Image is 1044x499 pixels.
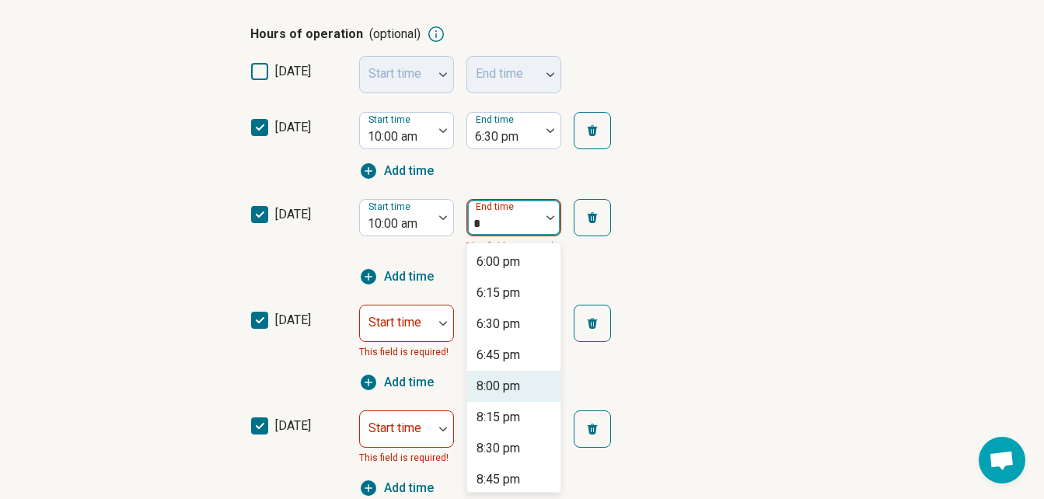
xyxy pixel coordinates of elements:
[359,347,449,358] span: This field is required!
[275,64,311,79] span: [DATE]
[359,267,434,286] button: Add time
[368,420,421,435] label: Start time
[466,241,556,252] span: This field is required!
[359,162,434,180] button: Add time
[359,479,434,497] button: Add time
[275,312,311,327] span: [DATE]
[384,479,434,497] span: Add time
[384,267,434,286] span: Add time
[275,120,311,134] span: [DATE]
[275,418,311,433] span: [DATE]
[359,452,449,463] span: This field is required!
[477,346,520,365] div: 6:45 pm
[275,207,311,222] span: [DATE]
[384,373,434,392] span: Add time
[477,408,520,427] div: 8:15 pm
[979,437,1025,483] div: Open chat
[368,315,421,330] label: Start time
[476,114,517,125] label: End time
[368,201,414,212] label: Start time
[477,377,520,396] div: 8:00 pm
[359,373,434,392] button: Add time
[476,201,517,212] label: End time
[477,253,520,271] div: 6:00 pm
[477,284,520,302] div: 6:15 pm
[250,25,421,44] p: Hours of operation
[369,25,421,44] span: (optional)
[477,470,520,489] div: 8:45 pm
[477,439,520,458] div: 8:30 pm
[384,162,434,180] span: Add time
[368,114,414,125] label: Start time
[477,315,520,333] div: 6:30 pm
